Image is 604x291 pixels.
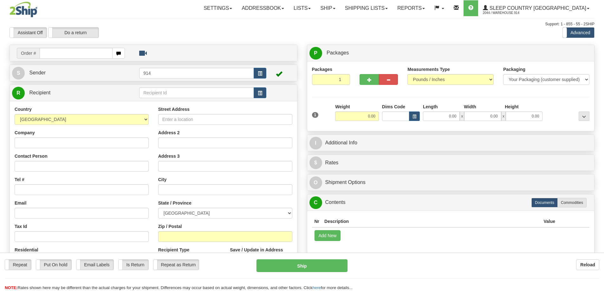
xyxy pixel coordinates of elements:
label: Height [505,104,519,110]
span: Recipient [29,90,50,95]
a: Lists [289,0,315,16]
label: Contact Person [15,153,47,159]
span: I [309,137,322,149]
label: Commodities [557,198,587,207]
iframe: chat widget [589,113,603,178]
label: Measurements Type [407,66,450,73]
a: OShipment Options [309,176,592,189]
a: Shipping lists [340,0,393,16]
label: Width [464,104,476,110]
span: C [309,196,322,209]
span: $ [309,156,322,169]
input: Enter a location [158,114,292,125]
label: Email Labels [76,260,114,270]
label: Is Return [119,260,148,270]
span: Packages [327,50,349,55]
button: Add New [315,230,341,241]
label: Email [15,200,26,206]
span: P [309,47,322,60]
a: P Packages [309,47,592,60]
a: CContents [309,196,592,209]
a: $Rates [309,156,592,169]
label: Dims Code [382,104,405,110]
span: Order # [17,48,40,59]
label: Weight [335,104,350,110]
label: Save / Update in Address Book [230,247,292,259]
a: Ship [315,0,340,16]
span: Sender [29,70,46,75]
span: R [12,87,25,99]
label: Length [423,104,438,110]
a: Reports [393,0,430,16]
th: Description [322,216,541,227]
span: x [501,111,506,121]
label: Company [15,130,35,136]
label: Repeat as Return [153,260,199,270]
a: here [313,285,321,290]
label: Residential [15,247,38,253]
label: Do a return [49,28,99,38]
label: Street Address [158,106,190,112]
label: Assistant Off [10,28,47,38]
a: R Recipient [12,86,125,99]
span: 1 [312,112,319,118]
a: S Sender [12,66,139,79]
th: Value [541,216,558,227]
label: Zip / Postal [158,223,182,230]
label: Tax Id [15,223,27,230]
label: City [158,176,166,183]
span: S [12,67,25,79]
a: Addressbook [237,0,289,16]
a: Sleep Country [GEOGRAPHIC_DATA] 2044 / Warehouse 914 [478,0,594,16]
img: logo2044.jpg [10,2,37,17]
label: Advanced [563,28,594,38]
input: Recipient Id [139,87,254,98]
button: Ship [257,259,347,272]
button: Reload [576,259,599,270]
label: Address 2 [158,130,180,136]
div: ... [579,111,589,121]
input: Sender Id [139,68,254,79]
label: Packages [312,66,333,73]
span: NOTE: [5,285,17,290]
a: Settings [199,0,237,16]
span: Sleep Country [GEOGRAPHIC_DATA] [488,5,586,11]
label: Tel # [15,176,24,183]
label: Documents [531,198,558,207]
div: Support: 1 - 855 - 55 - 2SHIP [10,22,594,27]
label: Packaging [503,66,525,73]
span: x [460,111,464,121]
label: State / Province [158,200,192,206]
label: Put On hold [36,260,71,270]
label: Address 3 [158,153,180,159]
b: Reload [580,262,595,267]
label: Repeat [5,260,31,270]
a: IAdditional Info [309,136,592,149]
label: Recipient Type [158,247,190,253]
label: Country [15,106,32,112]
span: 2044 / Warehouse 914 [483,10,530,16]
th: Nr [312,216,322,227]
span: O [309,176,322,189]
